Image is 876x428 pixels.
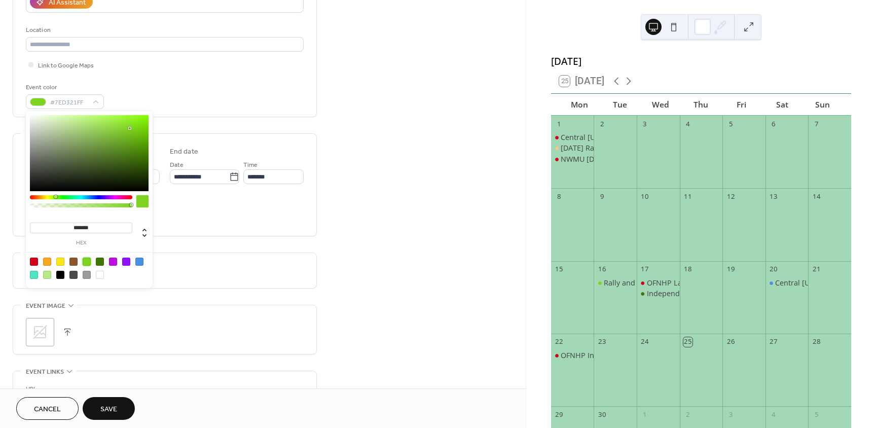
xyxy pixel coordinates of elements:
div: 20 [769,265,778,274]
div: 8 [555,192,564,201]
div: 16 [598,265,607,274]
div: Mon [559,94,600,116]
div: 25 [683,337,692,346]
div: Labor Day Rally for Fair Contracts at Legacy [551,143,594,153]
div: 3 [726,410,735,419]
div: NWMU Labor Day Rally [551,154,594,164]
div: [DATE] [551,54,851,69]
span: Date [170,160,184,170]
div: 27 [769,337,778,346]
div: Sun [802,94,843,116]
div: 21 [812,265,821,274]
div: Sat [762,94,802,116]
div: Independent Police Review Practice Picket [647,289,792,299]
span: Link to Google Maps [38,60,94,71]
div: #9013FE [122,258,130,266]
div: 1 [640,410,649,419]
div: 5 [812,410,821,419]
div: ; [26,318,54,346]
div: Tue [600,94,640,116]
span: Time [243,160,258,170]
div: Central [US_STATE] [DATE] Picnic [561,132,673,142]
div: 30 [598,410,607,419]
div: #7ED321 [83,258,91,266]
div: 1 [555,119,564,128]
div: #F8E71C [56,258,64,266]
div: 23 [598,337,607,346]
div: OFNHP LabCorp Rally [637,278,680,288]
div: 17 [640,265,649,274]
div: 5 [726,119,735,128]
button: Cancel [16,397,79,420]
div: 7 [812,119,821,128]
div: 14 [812,192,821,201]
div: Wed [640,94,681,116]
div: #B8E986 [43,271,51,279]
div: OFNHP Info Picket at [PERSON_NAME][GEOGRAPHIC_DATA] [561,350,764,361]
div: 11 [683,192,692,201]
div: #9B9B9B [83,271,91,279]
span: Cancel [34,404,61,415]
button: Save [83,397,135,420]
div: 22 [555,337,564,346]
div: #8B572A [69,258,78,266]
div: [DATE] Rally for Fair Contracts at [GEOGRAPHIC_DATA] [561,143,746,153]
div: 10 [640,192,649,201]
div: 24 [640,337,649,346]
div: 4 [683,119,692,128]
div: 13 [769,192,778,201]
div: #000000 [56,271,64,279]
div: OFNHP LabCorp Rally [647,278,721,288]
span: Event image [26,301,65,311]
div: 2 [598,119,607,128]
div: #417505 [96,258,104,266]
div: 29 [555,410,564,419]
div: OFNHP Info Picket at Kaiser Longview [551,350,594,361]
div: Central Oregon NewsGuild Info Picket [765,278,809,288]
div: #4A90E2 [135,258,143,266]
div: Rally and Pack the Board of Trustees to Protest Layoffs at University of Oregon [594,278,637,288]
div: Central Oregon Labor Day Picnic [551,132,594,142]
div: Thu [681,94,721,116]
div: 9 [598,192,607,201]
div: 19 [726,265,735,274]
div: 18 [683,265,692,274]
div: #BD10E0 [109,258,117,266]
div: 12 [726,192,735,201]
div: Independent Police Review Practice Picket [637,289,680,299]
div: 4 [769,410,778,419]
div: 28 [812,337,821,346]
div: 6 [769,119,778,128]
div: 3 [640,119,649,128]
span: Event links [26,367,64,377]
div: 15 [555,265,564,274]
div: #4A4A4A [69,271,78,279]
div: 26 [726,337,735,346]
span: Save [100,404,117,415]
div: Event color [26,82,102,93]
div: Fri [721,94,762,116]
label: hex [30,240,132,246]
div: Location [26,25,302,35]
div: End date [170,147,198,157]
div: #FFFFFF [96,271,104,279]
span: #7ED321FF [50,97,88,108]
div: #D0021B [30,258,38,266]
div: #F5A623 [43,258,51,266]
div: 2 [683,410,692,419]
div: #50E3C2 [30,271,38,279]
div: URL [26,384,302,395]
div: NWMU [DATE] Rally [561,154,628,164]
